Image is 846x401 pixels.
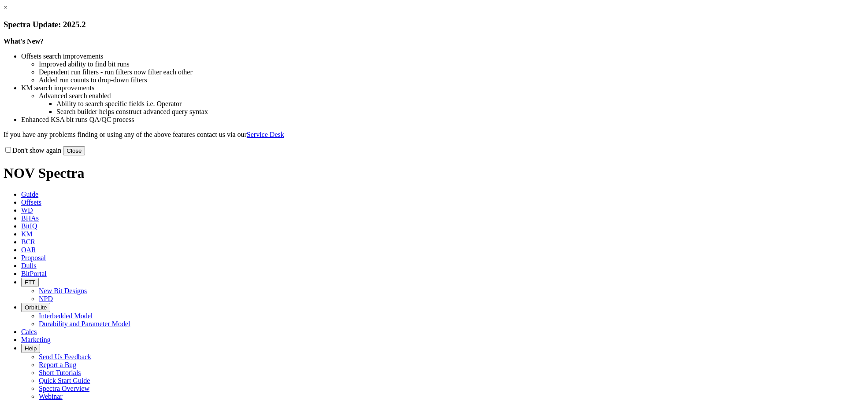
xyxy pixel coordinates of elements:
[21,199,41,206] span: Offsets
[4,131,842,139] p: If you have any problems finding or using any of the above features contact us via our
[39,393,63,400] a: Webinar
[21,262,37,269] span: Dulls
[39,76,842,84] li: Added run counts to drop-down filters
[21,52,842,60] li: Offsets search improvements
[21,254,46,261] span: Proposal
[39,320,130,327] a: Durability and Parameter Model
[39,369,81,376] a: Short Tutorials
[4,37,44,45] strong: What's New?
[21,222,37,230] span: BitIQ
[39,377,90,384] a: Quick Start Guide
[247,131,284,138] a: Service Desk
[5,147,11,153] input: Don't show again
[56,100,842,108] li: Ability to search specific fields i.e. Operator
[39,353,91,361] a: Send Us Feedback
[4,165,842,181] h1: NOV Spectra
[25,345,37,352] span: Help
[21,84,842,92] li: KM search improvements
[21,191,38,198] span: Guide
[21,328,37,335] span: Calcs
[21,214,39,222] span: BHAs
[21,270,47,277] span: BitPortal
[25,279,35,286] span: FTT
[4,20,842,29] h3: Spectra Update: 2025.2
[39,68,842,76] li: Dependent run filters - run filters now filter each other
[39,287,87,294] a: New Bit Designs
[39,385,89,392] a: Spectra Overview
[63,146,85,155] button: Close
[21,206,33,214] span: WD
[39,295,53,302] a: NPD
[39,60,842,68] li: Improved ability to find bit runs
[4,147,61,154] label: Don't show again
[39,361,76,368] a: Report a Bug
[21,230,33,238] span: KM
[21,238,35,246] span: BCR
[21,336,51,343] span: Marketing
[56,108,842,116] li: Search builder helps construct advanced query syntax
[4,4,7,11] a: ×
[39,92,842,100] li: Advanced search enabled
[21,116,842,124] li: Enhanced KSA bit runs QA/QC process
[25,304,47,311] span: OrbitLite
[21,246,36,254] span: OAR
[39,312,93,320] a: Interbedded Model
